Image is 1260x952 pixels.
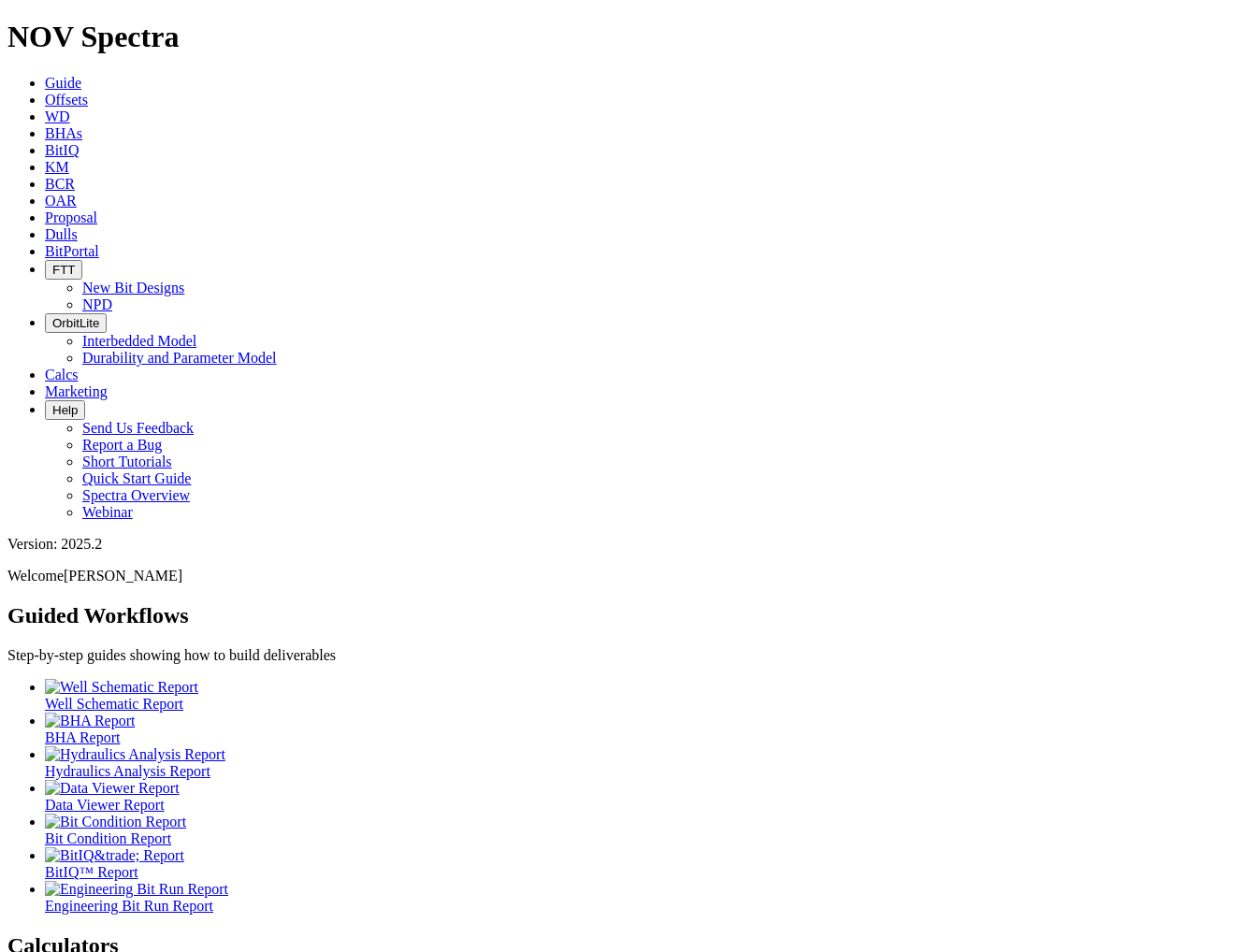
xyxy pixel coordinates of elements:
[45,226,78,242] a: Dulls
[45,814,1253,846] a: Bit Condition Report Bit Condition Report
[45,176,75,192] a: BCR
[82,333,196,349] a: Interbedded Model
[45,847,1253,880] a: BitIQ&trade; Report BitIQ™ Report
[82,280,184,296] a: New Bit Designs
[82,420,194,436] a: Send Us Feedback
[45,729,120,745] span: BHA Report
[45,847,184,864] img: BitIQ&trade; Report
[45,830,171,846] span: Bit Condition Report
[45,746,225,763] img: Hydraulics Analysis Report
[45,92,88,108] a: Offsets
[45,898,213,914] span: Engineering Bit Run Report
[52,263,75,277] span: FTT
[45,763,210,779] span: Hydraulics Analysis Report
[45,313,107,333] button: OrbitLite
[45,193,77,209] a: OAR
[45,243,99,259] a: BitPortal
[45,696,183,712] span: Well Schematic Report
[45,159,69,175] a: KM
[82,504,133,520] a: Webinar
[45,797,165,813] span: Data Viewer Report
[45,75,81,91] a: Guide
[82,487,190,503] a: Spectra Overview
[45,713,135,729] img: BHA Report
[82,454,172,469] a: Short Tutorials
[45,881,228,898] img: Engineering Bit Run Report
[45,142,79,158] a: BitIQ
[45,881,1253,914] a: Engineering Bit Run Report Engineering Bit Run Report
[7,536,1253,553] div: Version: 2025.2
[45,746,1253,779] a: Hydraulics Analysis Report Hydraulics Analysis Report
[45,713,1253,745] a: BHA Report BHA Report
[45,780,180,797] img: Data Viewer Report
[45,679,1253,712] a: Well Schematic Report Well Schematic Report
[45,780,1253,813] a: Data Viewer Report Data Viewer Report
[52,403,78,417] span: Help
[64,568,182,584] span: [PERSON_NAME]
[7,647,1253,664] p: Step-by-step guides showing how to build deliverables
[45,108,70,124] a: WD
[45,367,79,382] a: Calcs
[7,603,1253,628] h2: Guided Workflows
[45,400,85,420] button: Help
[45,125,82,141] a: BHAs
[45,383,108,399] a: Marketing
[7,568,1253,584] p: Welcome
[82,350,277,366] a: Durability and Parameter Model
[45,209,97,225] a: Proposal
[45,814,186,830] img: Bit Condition Report
[45,679,198,696] img: Well Schematic Report
[7,20,1253,54] h1: NOV Spectra
[45,864,138,880] span: BitIQ™ Report
[45,260,82,280] button: FTT
[82,437,162,453] a: Report a Bug
[82,470,191,486] a: Quick Start Guide
[52,316,99,330] span: OrbitLite
[82,296,112,312] a: NPD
